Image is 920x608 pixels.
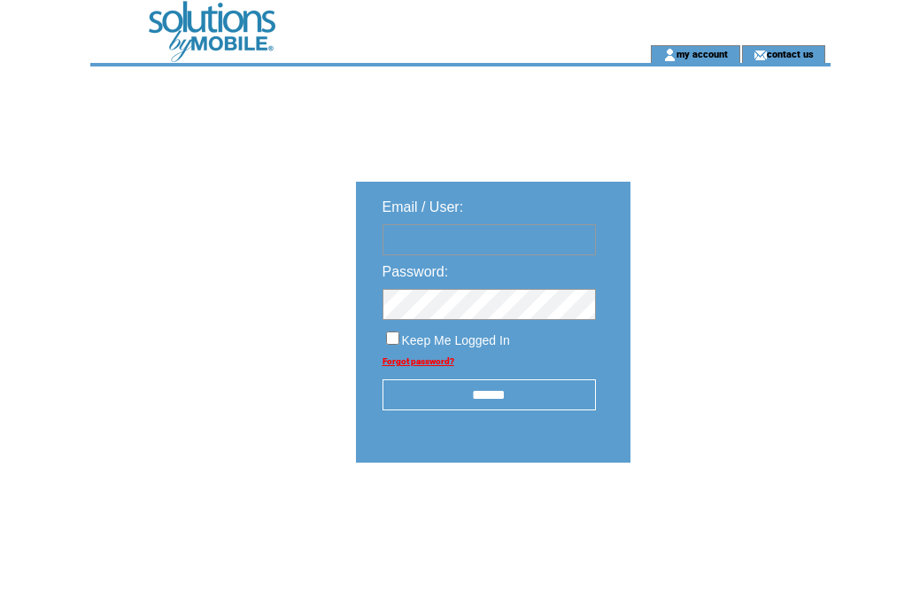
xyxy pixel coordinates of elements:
span: Password: [383,264,449,279]
img: account_icon.gif;jsessionid=A781F91F52247CAC872621F2FBF6FB27 [663,48,676,62]
span: Email / User: [383,199,464,214]
a: Forgot password? [383,356,454,366]
a: my account [676,48,728,59]
img: contact_us_icon.gif;jsessionid=A781F91F52247CAC872621F2FBF6FB27 [754,48,767,62]
span: Keep Me Logged In [402,333,510,347]
a: contact us [767,48,814,59]
img: transparent.png;jsessionid=A781F91F52247CAC872621F2FBF6FB27 [682,507,770,529]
